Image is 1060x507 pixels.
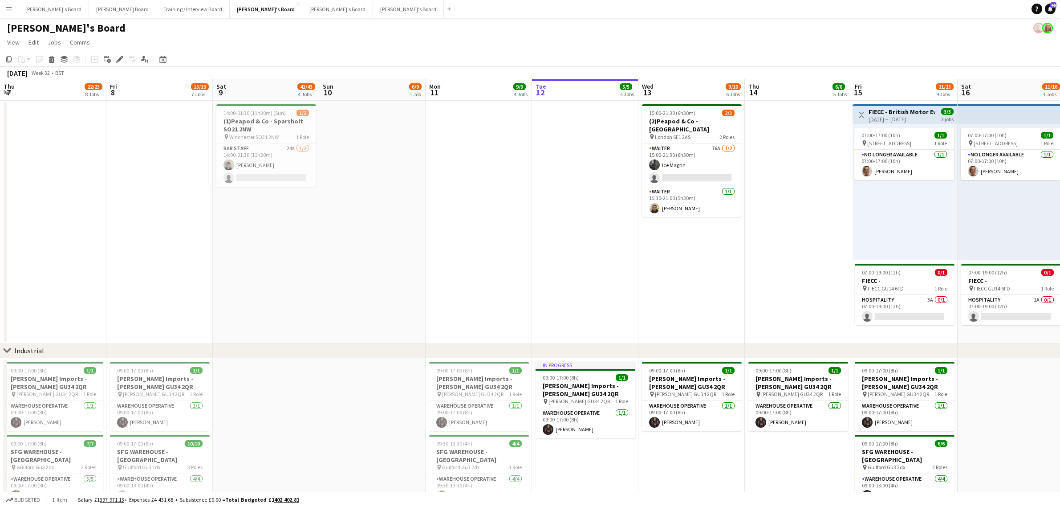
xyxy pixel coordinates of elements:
span: [PERSON_NAME] GU34 2QR [548,398,610,405]
app-job-card: 14:00-01:30 (11h30m) (Sun)1/2(1)Peapod & Co - Sparsholt SO21 2NW Winchester SO21 2NW1 RoleBAR STA... [216,104,316,187]
span: 2 Roles [81,464,96,470]
app-card-role: Warehouse Operative1/109:00-17:00 (8h)[PERSON_NAME] [429,401,529,431]
span: Budgeted [14,497,40,503]
div: 3 Jobs [1043,91,1060,98]
span: 09:00-17:00 (8h) [11,367,47,374]
div: [DATE] [7,69,28,78]
button: [PERSON_NAME]'s Board [373,0,444,18]
app-job-card: In progress09:00-17:00 (8h)1/1[PERSON_NAME] Imports - [PERSON_NAME] GU34 2QR [PERSON_NAME] GU34 2... [536,362,635,438]
tcxspan: Call 15-08-2025 via 3CX [869,116,884,123]
span: Wed [642,82,654,90]
app-job-card: 15:00-21:30 (6h30m)2/3(2)Peapod & Co - [GEOGRAPHIC_DATA] London SE1 2AS2 RolesWaiter76A1/215:00-2... [642,104,742,217]
app-user-avatar: Caitlin Simpson-Hodson [1042,23,1053,33]
button: [PERSON_NAME] Board [89,0,156,18]
span: 1/1 [934,132,947,139]
span: 07:00-17:00 (10h) [861,132,900,139]
a: View [4,37,23,48]
app-card-role: Waiter1/115:30-21:00 (5h30m)[PERSON_NAME] [642,187,742,217]
button: Training / Interview Board [156,0,230,18]
span: 09:00-17:00 (8h) [649,367,685,374]
span: 1 Role [934,140,947,147]
span: 1 item [49,496,70,503]
button: [PERSON_NAME]'s Board [18,0,89,18]
span: 2/3 [722,110,735,116]
span: 6/6 [833,83,845,90]
span: 1 Role [615,398,628,405]
span: 14 [747,87,759,98]
div: 8 Jobs [85,91,102,98]
app-card-role: Warehouse Operative1/109:00-17:00 (8h)[PERSON_NAME] [4,401,103,431]
span: Winchester SO21 2NW [229,134,279,140]
div: 7 Jobs [191,91,208,98]
app-job-card: 07:00-17:00 (10h)1/1 [STREET_ADDRESS]1 RoleNo Longer Available1/107:00-17:00 (10h)[PERSON_NAME] [854,128,954,180]
span: 09:00-17:00 (8h) [862,367,898,374]
app-card-role: No Longer Available1/107:00-17:00 (10h)[PERSON_NAME] [854,150,954,180]
span: Comms [70,38,90,46]
h3: [PERSON_NAME] Imports - [PERSON_NAME] GU34 2QR [855,375,954,391]
span: [PERSON_NAME] GU34 2QR [761,391,823,397]
span: 4/4 [509,440,522,447]
button: Budgeted [4,495,41,505]
span: 1/1 [935,367,947,374]
span: 1 Role [83,391,96,397]
span: 15/19 [191,83,209,90]
span: 1/1 [190,367,203,374]
span: 1/1 [509,367,522,374]
span: 7 [2,87,15,98]
span: 7/7 [84,440,96,447]
div: 4 Jobs [298,91,315,98]
span: FIECC GU14 6FD [974,285,1010,292]
button: [PERSON_NAME]'s Board [230,0,302,18]
h3: (1)Peapod & Co - Sparsholt SO21 2NW [216,117,316,133]
h3: SFG WAREHOUSE - [GEOGRAPHIC_DATA] [4,448,103,464]
span: Sat [216,82,226,90]
app-card-role: Warehouse Operative1/109:00-17:00 (8h)[PERSON_NAME] [536,408,635,438]
span: Week 32 [29,70,52,76]
span: [PERSON_NAME] GU34 2QR [16,391,78,397]
span: Thu [4,82,15,90]
app-user-avatar: Nikoleta Gehfeld [1033,23,1044,33]
span: 09:00-17:00 (8h) [11,440,47,447]
span: 1/2 [296,110,309,116]
span: 16 [960,87,971,98]
span: 07:00-19:00 (12h) [862,269,901,276]
app-card-role: Waiter76A1/215:00-21:30 (6h30m)Ice Magrin [642,143,742,187]
span: 1 Role [828,391,841,397]
span: Guilford Gu3 2dx [123,464,160,470]
span: 6/9 [409,83,422,90]
app-job-card: 09:00-17:00 (8h)1/1[PERSON_NAME] Imports - [PERSON_NAME] GU34 2QR [PERSON_NAME] GU34 2QR1 RoleWar... [642,362,742,431]
app-card-role: Warehouse Operative1/109:00-17:00 (8h)[PERSON_NAME] [748,401,848,431]
tcxspan: Call 402 402.81 via 3CX [274,496,299,503]
h3: FIECC - British Motor Event Shortlist [869,108,935,116]
h3: (2)Peapod & Co - [GEOGRAPHIC_DATA] [642,117,742,133]
span: 09:00-17:00 (8h) [117,440,153,447]
span: [PERSON_NAME] GU34 2QR [442,391,504,397]
span: 1 Role [1040,140,1053,147]
span: [STREET_ADDRESS] [867,140,911,147]
span: 14:00-01:30 (11h30m) (Sun) [223,110,286,116]
span: 07:00-19:00 (12h) [968,269,1007,276]
app-job-card: 09:00-17:00 (8h)1/1[PERSON_NAME] Imports - [PERSON_NAME] GU34 2QR [PERSON_NAME] GU34 2QR1 RoleWar... [110,362,210,431]
tcxspan: Call 397 971.13 via 3CX [100,496,124,503]
app-job-card: 09:00-17:00 (8h)1/1[PERSON_NAME] Imports - [PERSON_NAME] GU34 2QR [PERSON_NAME] GU34 2QR1 RoleWar... [429,362,529,431]
div: 07:00-19:00 (12h)0/1FIECC - FIECC GU14 6FD1 RoleHospitality3A0/107:00-19:00 (12h) [855,264,954,325]
span: 41/43 [297,83,315,90]
h3: SFG WAREHOUSE - [GEOGRAPHIC_DATA] [429,448,529,464]
div: 1 Job [410,91,421,98]
span: 09:00-17:00 (8h) [543,374,579,381]
a: Jobs [44,37,65,48]
span: Sun [323,82,333,90]
span: 1 Role [1041,285,1054,292]
span: 6/6 [935,440,947,447]
h3: SFG WAREHOUSE - [GEOGRAPHIC_DATA] [110,448,210,464]
span: 12 [534,87,546,98]
span: 09:00-17:00 (8h) [117,367,153,374]
div: 4 Jobs [514,91,528,98]
span: 3 Roles [187,464,203,470]
span: 1 Role [509,391,522,397]
span: Guilford Gu3 2dx [868,464,905,470]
